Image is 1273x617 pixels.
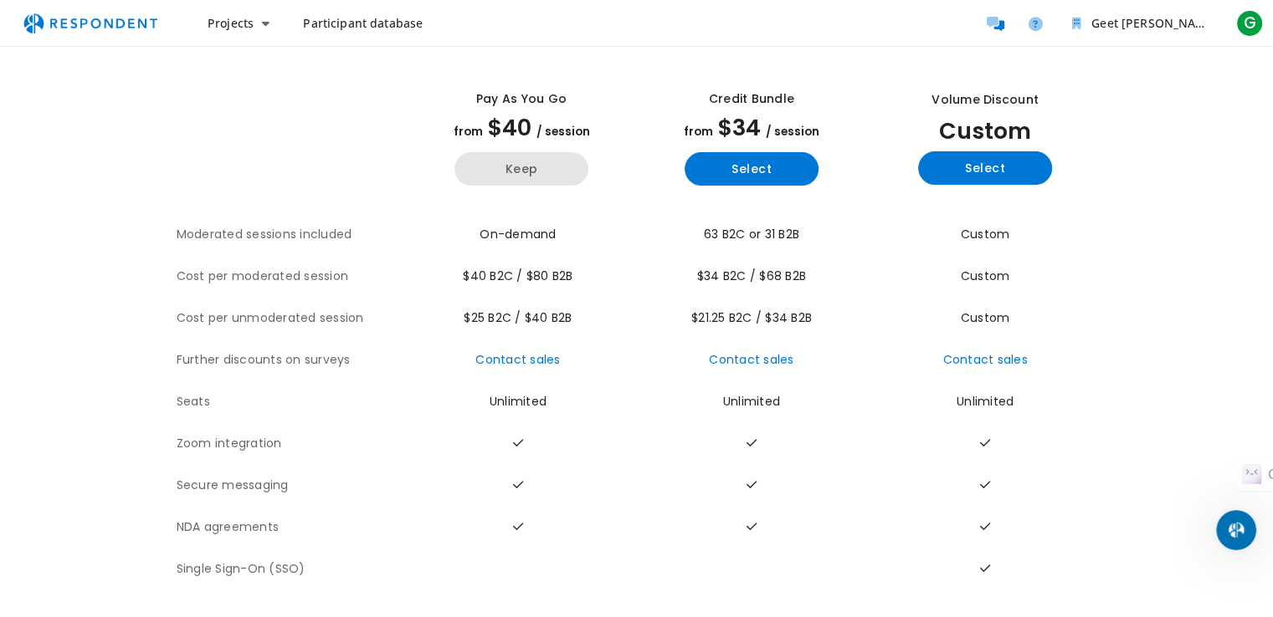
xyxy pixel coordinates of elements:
a: Help and support [1019,7,1052,40]
span: from [684,124,713,140]
span: Unlimited [490,393,547,410]
span: Custom [961,309,1010,326]
span: Projects [208,15,254,31]
button: Select yearly custom_static plan [918,151,1052,185]
span: $25 B2C / $40 B2B [464,309,572,326]
span: $40 [488,112,531,143]
span: $21.25 B2C / $34 B2B [691,309,812,326]
span: On-demand [480,226,556,242]
th: Cost per unmoderated session [177,298,407,339]
th: Secure messaging [177,465,407,507]
span: 63 B2C or 31 B2B [704,226,799,242]
span: $34 [718,112,761,143]
span: / session [766,124,819,140]
div: Volume Discount [932,91,1039,109]
th: Seats [177,381,407,423]
div: Credit Bundle [709,90,794,108]
span: G [1236,10,1263,37]
span: Participant database [303,15,423,31]
button: Projects [194,8,283,38]
th: Zoom integration [177,423,407,465]
img: respondent-logo.png [13,8,167,39]
span: Custom [961,226,1010,242]
div: Pay as you go [476,90,567,108]
button: Geet samadhiya Team [1059,8,1226,38]
th: Single Sign-On (SSO) [177,548,407,590]
th: NDA agreements [177,507,407,548]
th: Further discounts on surveys [177,339,407,381]
span: Unlimited [957,393,1014,410]
span: Custom [939,115,1031,146]
span: $34 B2C / $68 B2B [697,268,806,284]
a: Participant database [290,8,436,38]
span: Custom [961,268,1010,284]
span: Geet [PERSON_NAME] Team [1091,15,1252,31]
a: Contact sales [475,351,560,368]
span: $40 B2C / $80 B2B [463,268,572,284]
iframe: Intercom live chat [1216,510,1256,550]
button: Keep current yearly payg plan [454,152,588,186]
th: Cost per moderated session [177,256,407,298]
span: from [454,124,483,140]
button: G [1233,8,1266,38]
span: Unlimited [723,393,780,410]
button: Select yearly basic plan [685,152,819,186]
a: Contact sales [709,351,793,368]
a: Message participants [978,7,1012,40]
a: Contact sales [942,351,1027,368]
th: Moderated sessions included [177,214,407,256]
span: / session [536,124,590,140]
